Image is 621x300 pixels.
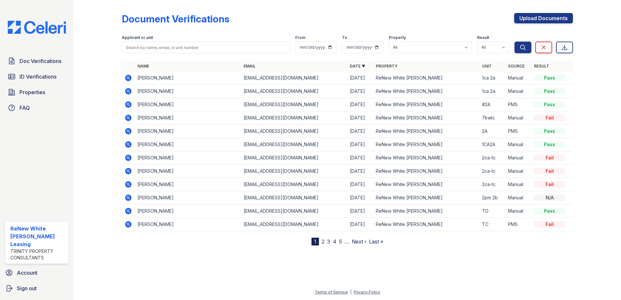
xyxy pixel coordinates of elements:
td: Manual [505,71,531,85]
label: To [342,35,347,40]
td: [EMAIL_ADDRESS][DOMAIN_NAME] [241,218,347,231]
td: [PERSON_NAME] [135,111,241,125]
span: Doc Verifications [19,57,61,65]
label: From [295,35,305,40]
a: Email [244,64,256,69]
td: [DATE] [347,98,373,111]
label: Applicant or unit [122,35,153,40]
a: Name [137,64,149,69]
a: Sign out [3,282,71,295]
label: Property [389,35,406,40]
td: [PERSON_NAME] [135,138,241,151]
a: Property [376,64,398,69]
td: ReNew White [PERSON_NAME] [373,178,479,191]
td: Manual [505,85,531,98]
a: Upload Documents [514,13,573,23]
div: Pass [534,101,565,108]
td: ReNew White [PERSON_NAME] [373,218,479,231]
td: [DATE] [347,191,373,205]
div: Fail [534,115,565,121]
td: [PERSON_NAME] [135,191,241,205]
img: CE_Logo_Blue-a8612792a0a2168367f1c8372b55b34899dd931a85d93a1a3d3e32e68fde9ad4.png [3,21,71,34]
td: ReNew White [PERSON_NAME] [373,191,479,205]
td: Manual [505,111,531,125]
a: Source [508,64,525,69]
td: [EMAIL_ADDRESS][DOMAIN_NAME] [241,125,347,138]
td: [DATE] [347,138,373,151]
div: Fail [534,181,565,188]
div: Pass [534,88,565,94]
td: [DATE] [347,178,373,191]
div: Pass [534,75,565,81]
div: Fail [534,168,565,174]
td: ReNew White [PERSON_NAME] [373,98,479,111]
td: 2ca-tc [479,151,505,165]
td: [EMAIL_ADDRESS][DOMAIN_NAME] [241,151,347,165]
td: 2pm 2b [479,191,505,205]
td: ReNew White [PERSON_NAME] [373,125,479,138]
td: [DATE] [347,111,373,125]
td: PMS [505,98,531,111]
span: ID Verifications [19,73,57,81]
span: Sign out [17,284,37,292]
a: Result [534,64,549,69]
a: Terms of Service [315,290,348,294]
a: Unit [482,64,492,69]
td: Manual [505,151,531,165]
div: Fail [534,221,565,228]
td: [EMAIL_ADDRESS][DOMAIN_NAME] [241,85,347,98]
div: | [350,290,351,294]
td: [EMAIL_ADDRESS][DOMAIN_NAME] [241,98,347,111]
td: [EMAIL_ADDRESS][DOMAIN_NAME] [241,111,347,125]
div: Document Verifications [122,13,229,25]
label: Result [477,35,489,40]
a: Account [3,266,71,279]
td: [PERSON_NAME] [135,151,241,165]
td: [EMAIL_ADDRESS][DOMAIN_NAME] [241,178,347,191]
div: Pass [534,141,565,148]
td: [DATE] [347,205,373,218]
div: Pass [534,128,565,134]
a: Properties [5,86,69,99]
td: ReNew White [PERSON_NAME] [373,165,479,178]
a: ID Verifications [5,70,69,83]
input: Search by name, email, or unit number [122,42,290,53]
div: 1 [311,238,319,245]
td: [DATE] [347,165,373,178]
td: 1ca 2a [479,85,505,98]
td: [EMAIL_ADDRESS][DOMAIN_NAME] [241,191,347,205]
td: 1CA2A [479,138,505,151]
td: Manual [505,165,531,178]
td: [PERSON_NAME] [135,98,241,111]
td: [PERSON_NAME] [135,205,241,218]
td: [DATE] [347,151,373,165]
span: … [345,238,349,245]
a: 4 [333,238,336,245]
td: TD [479,205,505,218]
span: Properties [19,88,45,96]
td: [EMAIL_ADDRESS][DOMAIN_NAME] [241,165,347,178]
td: [PERSON_NAME] [135,85,241,98]
td: PMS [505,218,531,231]
td: [PERSON_NAME] [135,71,241,85]
td: ReNew White [PERSON_NAME] [373,205,479,218]
td: [EMAIL_ADDRESS][DOMAIN_NAME] [241,71,347,85]
td: [EMAIL_ADDRESS][DOMAIN_NAME] [241,138,347,151]
td: PMS [505,125,531,138]
td: TC [479,218,505,231]
td: #2A [479,98,505,111]
div: Fail [534,155,565,161]
td: [DATE] [347,85,373,98]
span: FAQ [19,104,30,112]
td: ReNew White [PERSON_NAME] [373,138,479,151]
td: 2ca-tc [479,165,505,178]
td: 2ca-tc [479,178,505,191]
td: [DATE] [347,218,373,231]
a: Last » [369,238,383,245]
td: ReNew White [PERSON_NAME] [373,111,479,125]
td: 1ca 2a [479,71,505,85]
a: FAQ [5,101,69,114]
td: Manual [505,138,531,151]
a: Privacy Policy [354,290,380,294]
